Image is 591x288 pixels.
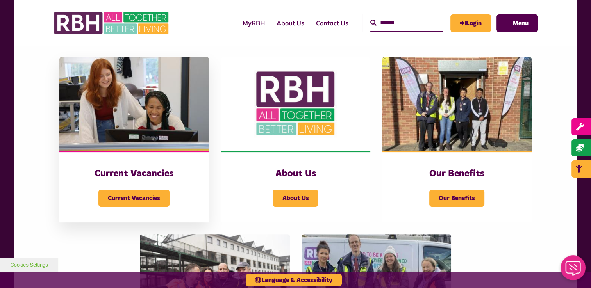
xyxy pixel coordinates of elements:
a: MyRBH [450,14,491,32]
img: Dropinfreehold2 [382,57,532,151]
iframe: Netcall Web Assistant for live chat [556,253,591,288]
img: RBH Logo Social Media 480X360 (1) [221,57,370,151]
a: Our Benefits Our Benefits [382,57,532,222]
span: Menu [513,20,529,27]
h3: Current Vacancies [75,168,193,180]
button: Language & Accessibility [246,274,342,286]
a: About Us About Us [221,57,370,222]
h3: Our Benefits [398,168,516,180]
h3: About Us [236,168,355,180]
span: Our Benefits [429,190,484,207]
a: MyRBH [237,12,271,34]
a: Contact Us [310,12,354,34]
span: About Us [273,190,318,207]
span: Current Vacancies [98,190,170,207]
img: RBH [54,8,171,38]
a: Current Vacancies Current Vacancies [59,57,209,222]
img: IMG 1470 [59,57,209,151]
a: About Us [271,12,310,34]
button: Navigation [496,14,538,32]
